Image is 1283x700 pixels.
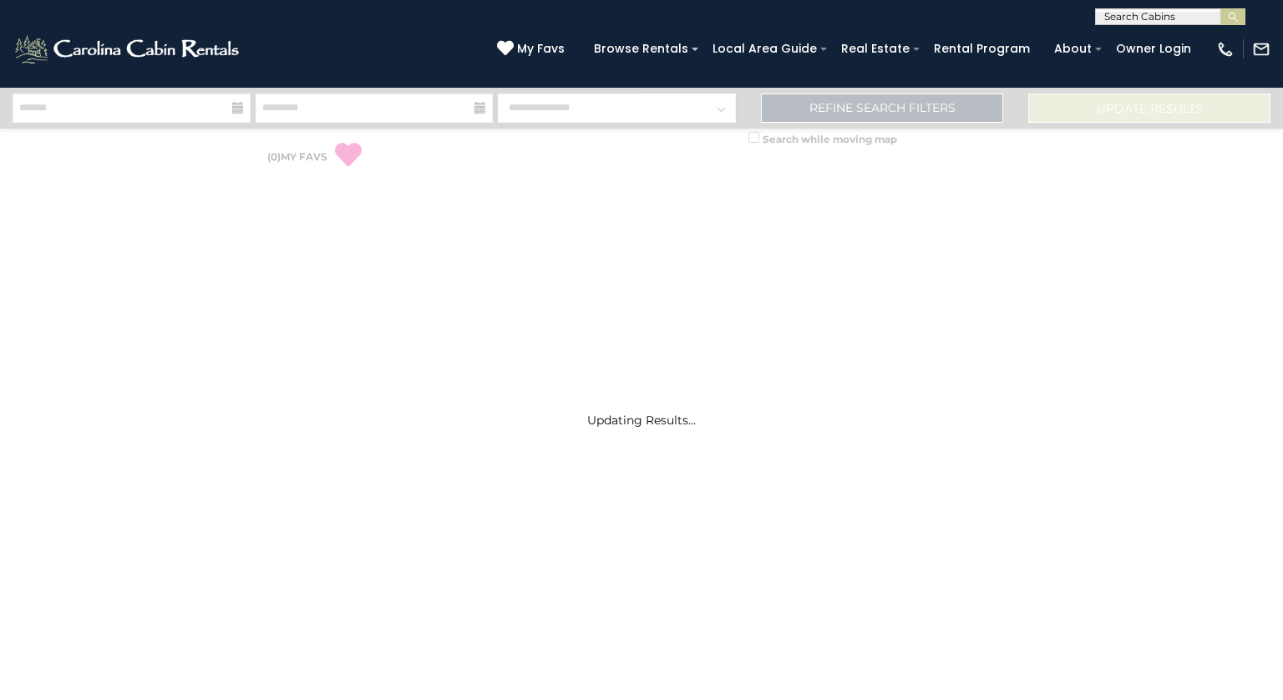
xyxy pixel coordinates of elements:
img: White-1-2.png [13,33,244,66]
img: phone-regular-white.png [1216,40,1235,58]
span: My Favs [517,40,565,58]
a: Local Area Guide [704,36,825,62]
img: mail-regular-white.png [1252,40,1270,58]
a: Real Estate [833,36,918,62]
a: Owner Login [1108,36,1199,62]
a: Rental Program [925,36,1038,62]
a: My Favs [497,40,569,58]
a: Browse Rentals [586,36,697,62]
a: About [1046,36,1100,62]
